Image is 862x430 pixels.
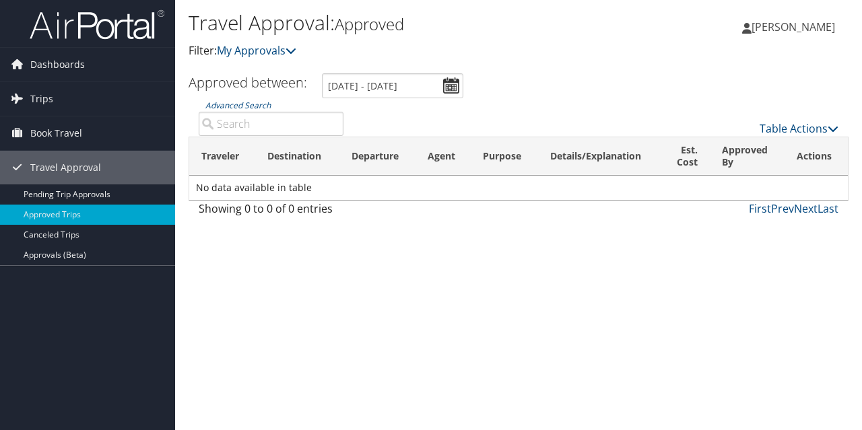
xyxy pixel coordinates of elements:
[760,121,838,136] a: Table Actions
[794,201,818,216] a: Next
[30,116,82,150] span: Book Travel
[661,137,710,176] th: Est. Cost: activate to sort column ascending
[199,201,343,223] div: Showing 0 to 0 of 0 entries
[30,151,101,184] span: Travel Approval
[710,137,785,176] th: Approved By: activate to sort column ascending
[771,201,794,216] a: Prev
[255,137,339,176] th: Destination: activate to sort column ascending
[749,201,771,216] a: First
[339,137,416,176] th: Departure: activate to sort column ascending
[189,73,307,92] h3: Approved between:
[538,137,661,176] th: Details/Explanation
[416,137,471,176] th: Agent
[818,201,838,216] a: Last
[189,9,628,37] h1: Travel Approval:
[217,43,296,58] a: My Approvals
[752,20,835,34] span: [PERSON_NAME]
[785,137,848,176] th: Actions
[335,13,404,35] small: Approved
[471,137,538,176] th: Purpose
[189,137,255,176] th: Traveler: activate to sort column ascending
[30,48,85,81] span: Dashboards
[30,82,53,116] span: Trips
[30,9,164,40] img: airportal-logo.png
[199,112,343,136] input: Advanced Search
[205,100,271,111] a: Advanced Search
[742,7,849,47] a: [PERSON_NAME]
[322,73,463,98] input: [DATE] - [DATE]
[189,42,628,60] p: Filter:
[189,176,848,200] td: No data available in table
